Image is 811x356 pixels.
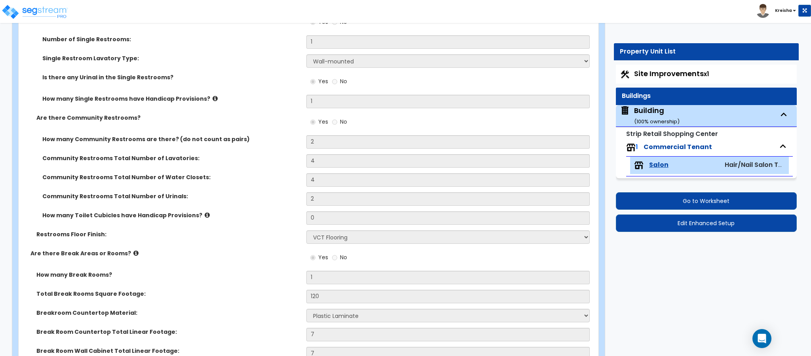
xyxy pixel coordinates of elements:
[42,54,300,62] label: Single Restroom Lavatory Type:
[318,18,328,26] span: Yes
[30,249,300,257] label: Are there Break Areas or Rooms?
[310,118,315,126] input: Yes
[340,118,347,126] span: No
[310,77,315,86] input: Yes
[42,211,300,219] label: How many Toilet Cubicles have Handicap Provisions?
[634,105,680,126] div: Building
[310,253,315,262] input: Yes
[340,18,347,26] span: No
[622,92,791,101] div: Buildings
[133,250,139,256] i: click for more info!
[340,77,347,85] span: No
[1,4,68,20] img: logo_pro_r.png
[36,271,300,279] label: How many Break Rooms?
[752,329,771,348] div: Open Intercom Messenger
[36,347,300,355] label: Break Room Wall Cabinet Total Linear Footage:
[636,142,638,151] span: 1
[42,173,300,181] label: Community Restrooms Total Number of Water Closets:
[616,192,797,210] button: Go to Worksheet
[42,154,300,162] label: Community Restrooms Total Number of Lavatories:
[649,161,669,170] span: Salon
[42,95,300,103] label: How many Single Restrooms have Handicap Provisions?
[42,192,300,200] label: Community Restrooms Total Number of Urinals:
[620,47,793,56] div: Property Unit List
[634,69,709,78] span: Site Improvements
[318,253,328,261] span: Yes
[318,77,328,85] span: Yes
[332,253,337,262] input: No
[620,69,630,80] img: Construction.png
[36,309,300,317] label: Breakroom Countertop Material:
[756,4,770,18] img: avatar.png
[42,35,300,43] label: Number of Single Restrooms:
[644,142,712,151] span: Commercial Tenant
[332,77,337,86] input: No
[332,118,337,126] input: No
[620,105,630,116] img: building.svg
[725,160,797,169] span: Hair/Nail Salon Tenant
[318,118,328,126] span: Yes
[42,135,300,143] label: How many Community Restrooms are there? (do not count as pairs)
[36,230,300,238] label: Restrooms Floor Finish:
[616,214,797,232] button: Edit Enhanced Setup
[205,212,210,218] i: click for more info!
[36,328,300,336] label: Break Room Countertop Total Linear Footage:
[775,8,792,13] b: Kreisha
[704,70,709,78] small: x1
[36,290,300,298] label: Total Break Rooms Square Footage:
[634,118,680,125] small: ( 100 % ownership)
[626,143,636,152] img: tenants.png
[213,96,218,101] i: click for more info!
[340,253,347,261] span: No
[626,129,718,138] small: Strip Retail Shopping Center
[620,105,680,126] span: Building
[42,73,300,81] label: Is there any Urinal in the Single Restrooms?
[634,161,644,170] img: tenants.png
[36,114,300,122] label: Are there Community Restrooms?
